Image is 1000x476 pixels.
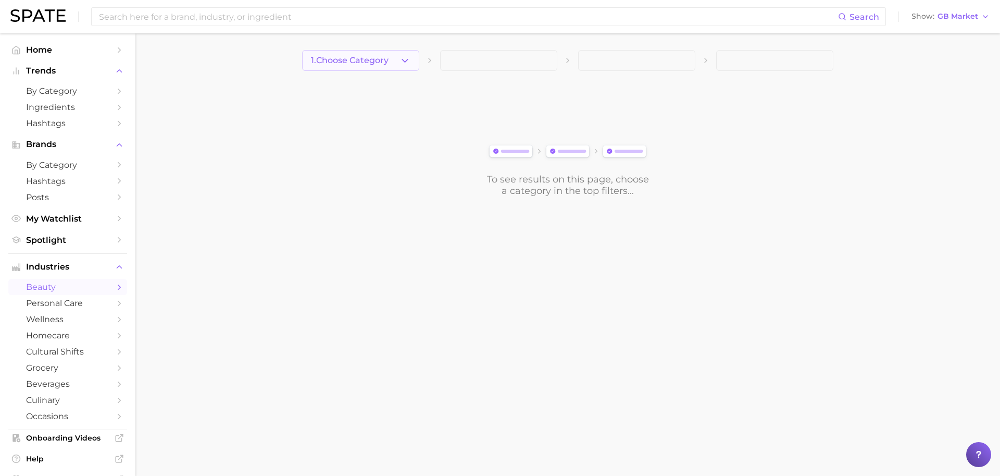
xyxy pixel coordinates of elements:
a: personal care [8,295,127,311]
span: My Watchlist [26,214,109,224]
button: 1.Choose Category [302,50,419,71]
span: 1. Choose Category [311,56,389,65]
span: Industries [26,262,109,272]
a: culinary [8,392,127,408]
span: beauty [26,282,109,292]
span: Hashtags [26,118,109,128]
span: culinary [26,395,109,405]
span: Brands [26,140,109,149]
a: Home [8,42,127,58]
button: ShowGB Market [909,10,992,23]
a: Help [8,451,127,467]
span: Home [26,45,109,55]
a: Hashtags [8,115,127,131]
a: wellness [8,311,127,327]
a: by Category [8,83,127,99]
span: cultural shifts [26,347,109,357]
a: Onboarding Videos [8,430,127,446]
a: beverages [8,376,127,392]
span: occasions [26,411,109,421]
img: svg%3e [486,143,649,161]
span: Show [911,14,934,19]
span: by Category [26,160,109,170]
span: homecare [26,331,109,340]
button: Trends [8,63,127,79]
span: Trends [26,66,109,76]
span: beverages [26,379,109,389]
span: by Category [26,86,109,96]
img: SPATE [10,9,66,22]
span: GB Market [938,14,978,19]
button: Industries [8,259,127,275]
div: To see results on this page, choose a category in the top filters... [486,174,649,197]
span: wellness [26,314,109,324]
span: Hashtags [26,176,109,186]
a: by Category [8,157,127,173]
button: Brands [8,137,127,152]
a: Ingredients [8,99,127,115]
a: My Watchlist [8,211,127,227]
a: Spotlight [8,232,127,248]
a: homecare [8,327,127,344]
input: Search here for a brand, industry, or ingredient [98,8,838,26]
span: Help [26,454,109,463]
span: Spotlight [26,235,109,245]
a: Hashtags [8,173,127,189]
span: Ingredients [26,102,109,112]
a: grocery [8,360,127,376]
a: occasions [8,408,127,424]
span: Posts [26,192,109,202]
a: Posts [8,189,127,205]
span: grocery [26,363,109,373]
span: Onboarding Videos [26,433,109,443]
span: Search [849,12,879,22]
a: beauty [8,279,127,295]
span: personal care [26,298,109,308]
a: cultural shifts [8,344,127,360]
